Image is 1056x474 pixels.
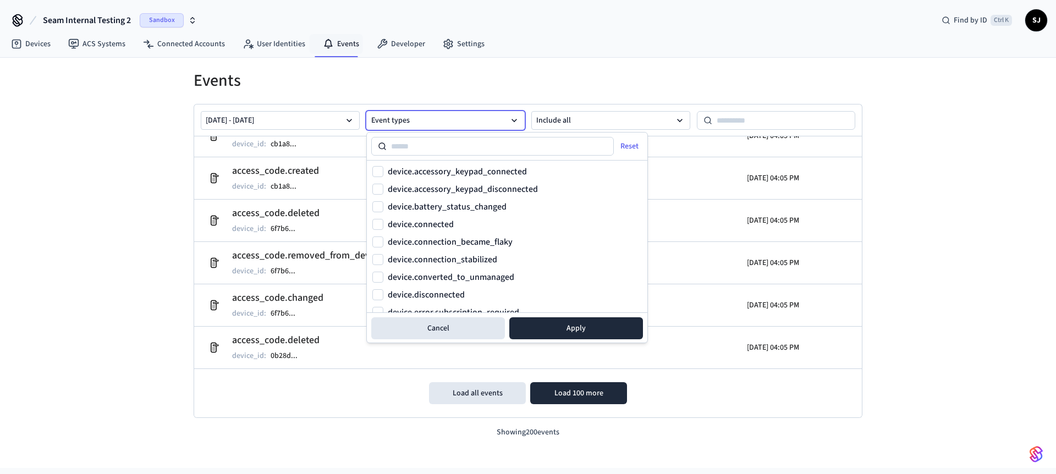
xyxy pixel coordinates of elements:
label: device.converted_to_unmanaged [388,273,514,282]
a: Events [314,34,368,54]
span: Ctrl K [991,15,1012,26]
label: device.connection_stabilized [388,255,497,264]
p: [DATE] 04:05 PM [747,173,799,184]
a: Settings [434,34,493,54]
button: Load 100 more [530,382,627,404]
button: Load all events [429,382,526,404]
a: User Identities [234,34,314,54]
label: device.connected [388,220,454,229]
label: device.error.subscription_required [388,308,519,317]
h2: access_code.deleted [232,206,320,221]
h2: access_code.removed_from_device [232,248,382,263]
button: Include all [531,111,690,130]
button: 6f7b6... [268,222,306,235]
span: Seam Internal Testing 2 [43,14,131,27]
p: device_id : [232,350,266,361]
h2: access_code.deleted [232,333,320,348]
a: Developer [368,34,434,54]
h2: access_code.created [232,163,319,179]
p: device_id : [232,223,266,234]
button: SJ [1025,9,1047,31]
button: cb1a8... [268,137,307,151]
button: 6f7b6... [268,307,306,320]
button: cb1a8... [268,180,307,193]
img: SeamLogoGradient.69752ec5.svg [1030,445,1043,463]
a: ACS Systems [59,34,134,54]
button: 6f7b6... [268,264,306,278]
button: [DATE] - [DATE] [201,111,360,130]
p: [DATE] 04:05 PM [747,215,799,226]
p: [DATE] 04:05 PM [747,300,799,311]
p: [DATE] 04:05 PM [747,342,799,353]
button: Reset [612,137,650,155]
p: device_id : [232,181,266,192]
button: Cancel [371,317,505,339]
p: [DATE] 04:05 PM [747,257,799,268]
label: device.accessory_keypad_connected [388,167,527,176]
p: device_id : [232,308,266,319]
span: Sandbox [140,13,184,27]
h2: access_code.changed [232,290,323,306]
span: Find by ID [954,15,987,26]
p: Showing 200 events [194,427,862,438]
p: device_id : [232,139,266,150]
button: Apply [509,317,643,339]
a: Connected Accounts [134,34,234,54]
button: 0b28d... [268,349,309,362]
a: Devices [2,34,59,54]
label: device.battery_status_changed [388,202,507,211]
label: device.connection_became_flaky [388,238,513,246]
button: Event types [366,111,525,130]
label: device.accessory_keypad_disconnected [388,185,538,194]
label: device.disconnected [388,290,465,299]
h1: Events [194,71,862,91]
p: device_id : [232,266,266,277]
div: Find by IDCtrl K [933,10,1021,30]
span: SJ [1026,10,1046,30]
